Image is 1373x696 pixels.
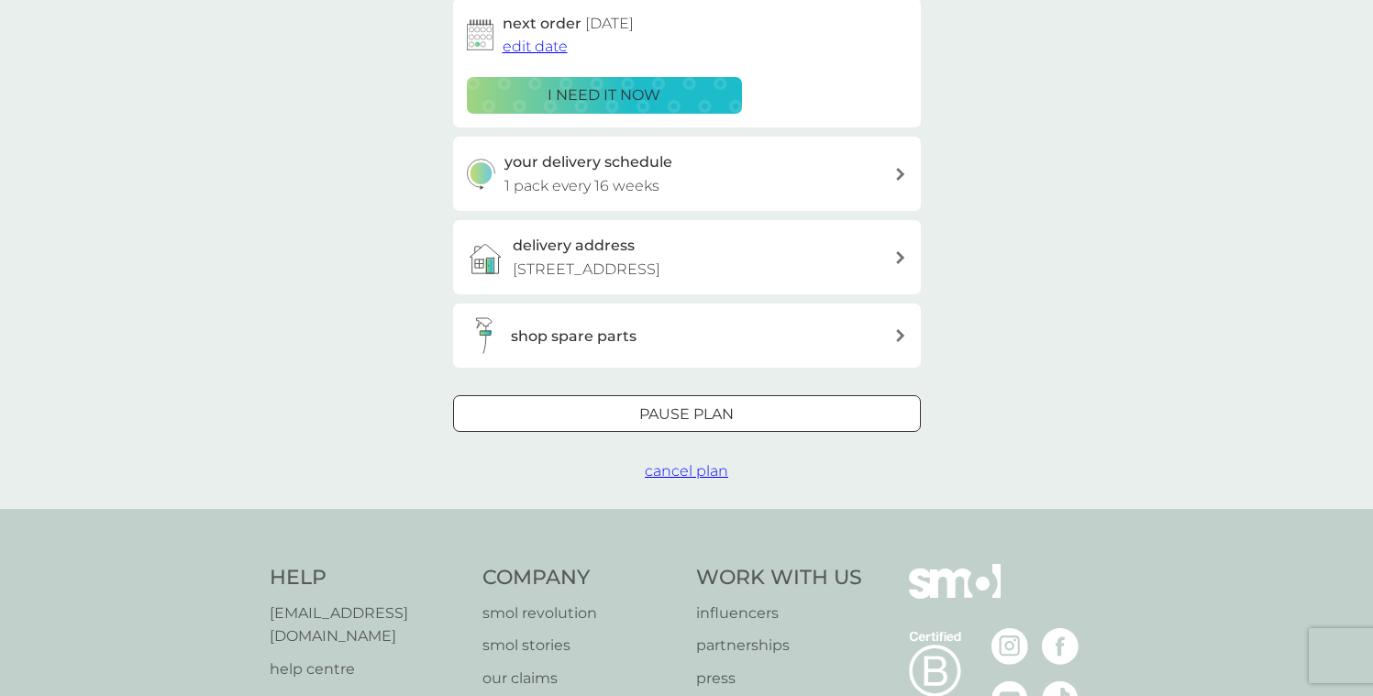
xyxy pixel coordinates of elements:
h4: Help [270,564,465,592]
a: smol revolution [482,602,678,625]
button: shop spare parts [453,304,921,368]
a: influencers [696,602,862,625]
button: i need it now [467,77,742,114]
a: our claims [482,667,678,690]
a: partnerships [696,634,862,657]
a: help centre [270,657,465,681]
a: press [696,667,862,690]
h3: shop spare parts [511,325,637,348]
h2: next order [503,12,634,36]
h4: Company [482,564,678,592]
span: [DATE] [585,15,634,32]
button: cancel plan [645,459,728,483]
h3: delivery address [513,234,635,258]
p: i need it now [548,83,660,107]
a: smol stories [482,634,678,657]
button: your delivery schedule1 pack every 16 weeks [453,137,921,211]
p: 1 pack every 16 weeks [504,174,659,198]
p: [STREET_ADDRESS] [513,258,660,282]
button: Pause plan [453,395,921,432]
h3: your delivery schedule [504,150,672,174]
h4: Work With Us [696,564,862,592]
p: Pause plan [639,403,734,426]
a: delivery address[STREET_ADDRESS] [453,220,921,294]
img: visit the smol Instagram page [991,628,1028,665]
span: cancel plan [645,462,728,480]
span: edit date [503,38,568,55]
img: visit the smol Facebook page [1042,628,1079,665]
a: [EMAIL_ADDRESS][DOMAIN_NAME] [270,602,465,648]
img: smol [909,564,1001,626]
button: edit date [503,35,568,59]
